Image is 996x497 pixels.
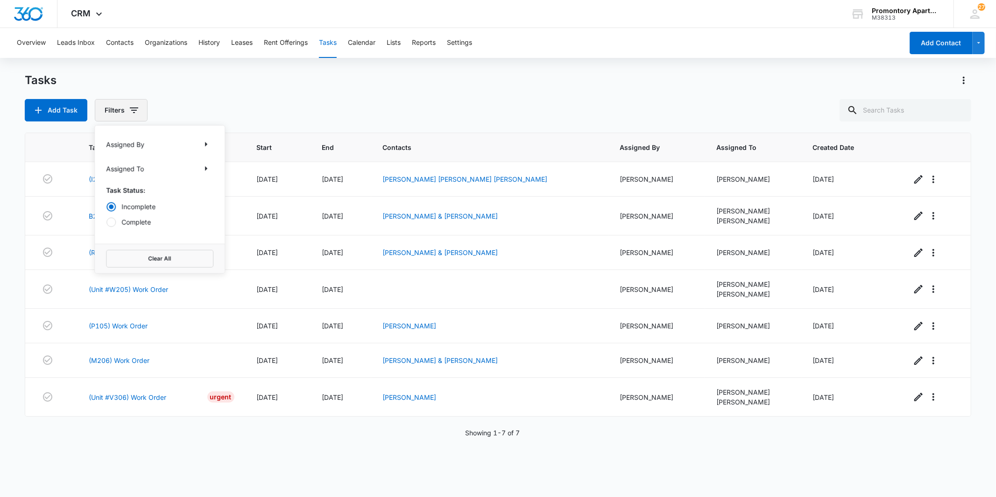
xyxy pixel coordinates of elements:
button: Tasks [319,28,337,58]
a: (R201) Work Order [89,248,148,257]
span: [DATE] [322,285,343,293]
span: [DATE] [257,175,278,183]
button: Contacts [106,28,134,58]
div: [PERSON_NAME] [716,321,790,331]
button: Rent Offerings [264,28,308,58]
div: [PERSON_NAME] [716,289,790,299]
a: (Unit #W205) Work Order [89,284,168,294]
p: Showing 1-7 of 7 [465,428,520,438]
button: Leads Inbox [57,28,95,58]
button: Add Contact [910,32,973,54]
div: [PERSON_NAME] [620,174,693,184]
span: End [322,142,346,152]
span: [DATE] [322,356,343,364]
span: Created Date [812,142,875,152]
label: Complete [106,217,213,227]
label: Incomplete [106,202,213,212]
span: 27 [978,3,985,11]
button: Reports [412,28,436,58]
button: History [198,28,220,58]
span: Task [89,142,221,152]
span: [DATE] [257,212,278,220]
span: [DATE] [812,356,834,364]
a: [PERSON_NAME] & [PERSON_NAME] [382,248,498,256]
div: [PERSON_NAME] [620,284,693,294]
div: [PERSON_NAME] [620,392,693,402]
div: [PERSON_NAME] [716,248,790,257]
span: Assigned To [716,142,777,152]
button: Clear All [106,250,213,268]
span: [DATE] [812,322,834,330]
div: notifications count [978,3,985,11]
span: [DATE] [322,212,343,220]
button: Actions [956,73,971,88]
span: [DATE] [322,322,343,330]
span: [DATE] [812,285,834,293]
span: Assigned By [620,142,680,152]
span: [DATE] [257,285,278,293]
span: [DATE] [812,175,834,183]
span: [DATE] [257,393,278,401]
a: (I203) Work Order [89,174,145,184]
a: [PERSON_NAME] [382,322,436,330]
a: [PERSON_NAME] & [PERSON_NAME] [382,356,498,364]
button: Organizations [145,28,187,58]
p: Assigned By [106,139,144,149]
div: [PERSON_NAME] [620,321,693,331]
button: Lists [387,28,401,58]
a: [PERSON_NAME] [PERSON_NAME] [PERSON_NAME] [382,175,547,183]
span: Contacts [382,142,584,152]
button: Calendar [348,28,375,58]
h1: Tasks [25,73,57,87]
button: Settings [447,28,472,58]
span: Start [257,142,286,152]
span: [DATE] [812,248,834,256]
div: [PERSON_NAME] [716,216,790,226]
span: [DATE] [322,393,343,401]
a: [PERSON_NAME] [382,393,436,401]
span: CRM [71,8,91,18]
a: [PERSON_NAME] & [PERSON_NAME] [382,212,498,220]
div: [PERSON_NAME] [716,279,790,289]
span: [DATE] [322,248,343,256]
div: [PERSON_NAME] [620,211,693,221]
div: [PERSON_NAME] [620,248,693,257]
button: Filters [95,99,148,121]
div: [PERSON_NAME] [716,355,790,365]
div: [PERSON_NAME] [716,387,790,397]
span: [DATE] [812,393,834,401]
div: [PERSON_NAME] [620,355,693,365]
button: Show Assigned By filters [198,137,213,152]
div: Urgent [207,391,234,403]
a: (P105) Work Order [89,321,148,331]
div: [PERSON_NAME] [716,397,790,407]
div: [PERSON_NAME] [716,206,790,216]
button: Add Task [25,99,87,121]
div: account id [872,14,940,21]
div: account name [872,7,940,14]
a: (Unit #V306) Work Order [89,392,166,402]
span: [DATE] [812,212,834,220]
p: Task Status: [106,185,213,195]
span: [DATE] [257,322,278,330]
button: Leases [231,28,253,58]
a: B201 Work Order [89,211,143,221]
span: [DATE] [257,356,278,364]
span: [DATE] [322,175,343,183]
button: Show Assigned To filters [198,161,213,176]
input: Search Tasks [840,99,971,121]
div: [PERSON_NAME] [716,174,790,184]
a: (M206) Work Order [89,355,149,365]
button: Overview [17,28,46,58]
span: [DATE] [257,248,278,256]
p: Assigned To [106,163,144,173]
